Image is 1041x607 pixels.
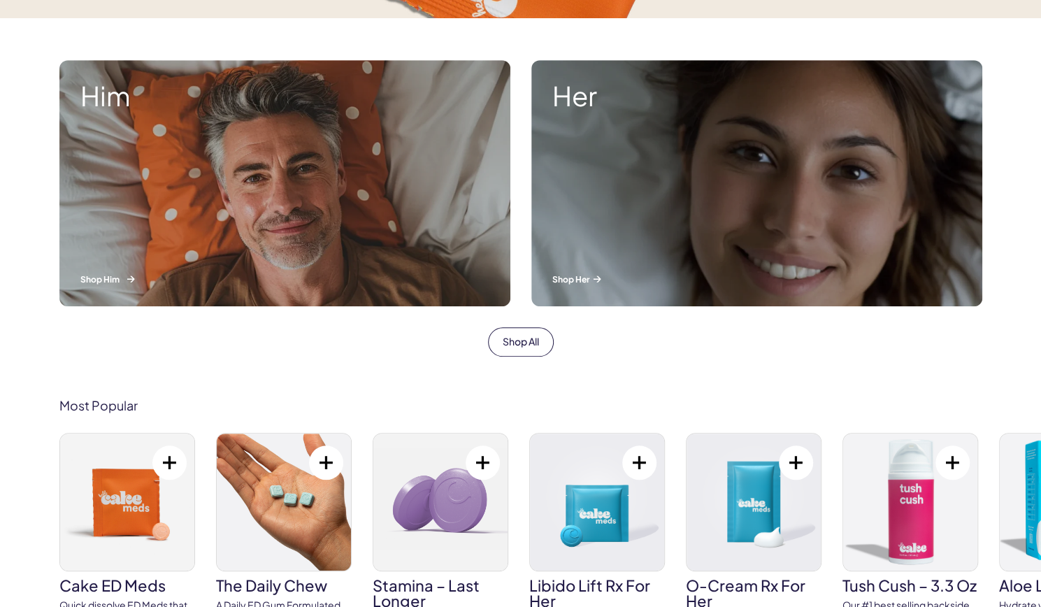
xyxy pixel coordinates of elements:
[521,50,993,317] a: A woman smiling while lying in bed. Her Shop Her
[80,81,489,110] strong: Him
[216,578,352,593] h3: The Daily Chew
[217,434,351,571] img: The Daily Chew
[49,50,521,317] a: A man smiling while lying in bed. Him Shop Him
[843,434,977,571] img: Tush Cush – 3.3 oz
[60,434,194,571] img: Cake ED Meds
[530,434,664,571] img: Libido Lift Rx For Her
[373,434,508,571] img: Stamina – Last Longer
[59,578,195,593] h3: Cake ED Meds
[488,327,554,357] a: Shop All
[552,81,961,110] strong: Her
[842,578,978,593] h3: Tush Cush – 3.3 oz
[552,273,961,285] p: Shop Her
[687,434,821,571] img: O-Cream Rx for Her
[80,273,489,285] p: Shop Him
